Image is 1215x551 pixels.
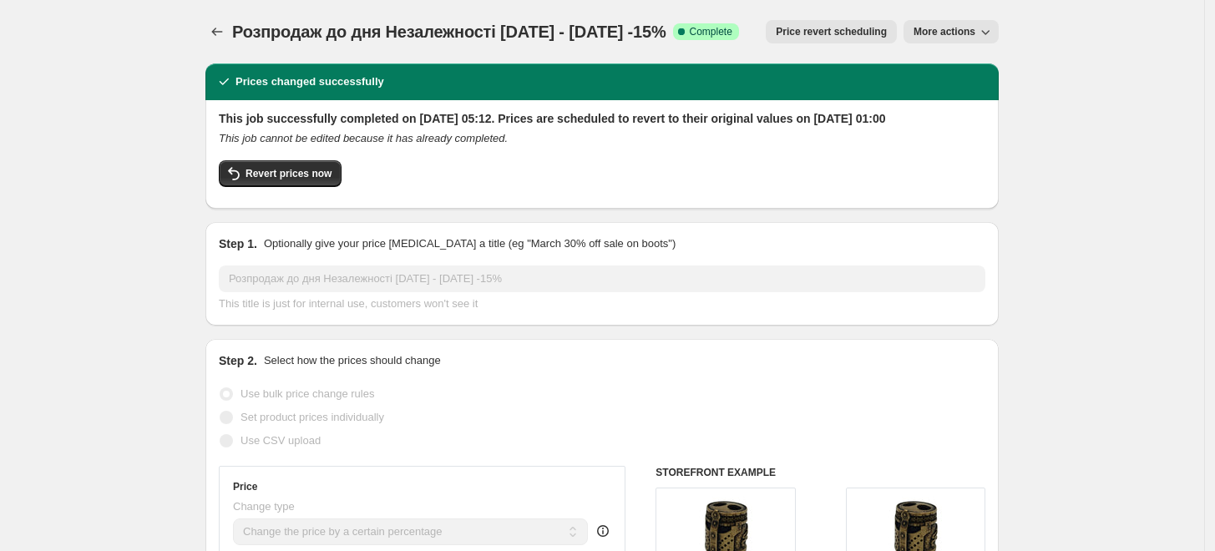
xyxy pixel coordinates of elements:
[205,20,229,43] button: Price change jobs
[219,235,257,252] h2: Step 1.
[235,73,384,90] h2: Prices changed successfully
[232,23,666,41] span: Розпродаж до дня Незалежності [DATE] - [DATE] -15%
[219,265,985,292] input: 30% off holiday sale
[219,160,342,187] button: Revert prices now
[240,387,374,400] span: Use bulk price change rules
[233,500,295,513] span: Change type
[656,466,985,479] h6: STOREFRONT EXAMPLE
[264,352,441,369] p: Select how the prices should change
[264,235,676,252] p: Optionally give your price [MEDICAL_DATA] a title (eg "March 30% off sale on boots")
[233,480,257,493] h3: Price
[776,25,887,38] span: Price revert scheduling
[219,297,478,310] span: This title is just for internal use, customers won't see it
[766,20,897,43] button: Price revert scheduling
[219,110,985,127] h2: This job successfully completed on [DATE] 05:12. Prices are scheduled to revert to their original...
[690,25,732,38] span: Complete
[219,132,508,144] i: This job cannot be edited because it has already completed.
[240,411,384,423] span: Set product prices individually
[246,167,332,180] span: Revert prices now
[904,20,999,43] button: More actions
[219,352,257,369] h2: Step 2.
[595,523,611,539] div: help
[914,25,975,38] span: More actions
[240,434,321,447] span: Use CSV upload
